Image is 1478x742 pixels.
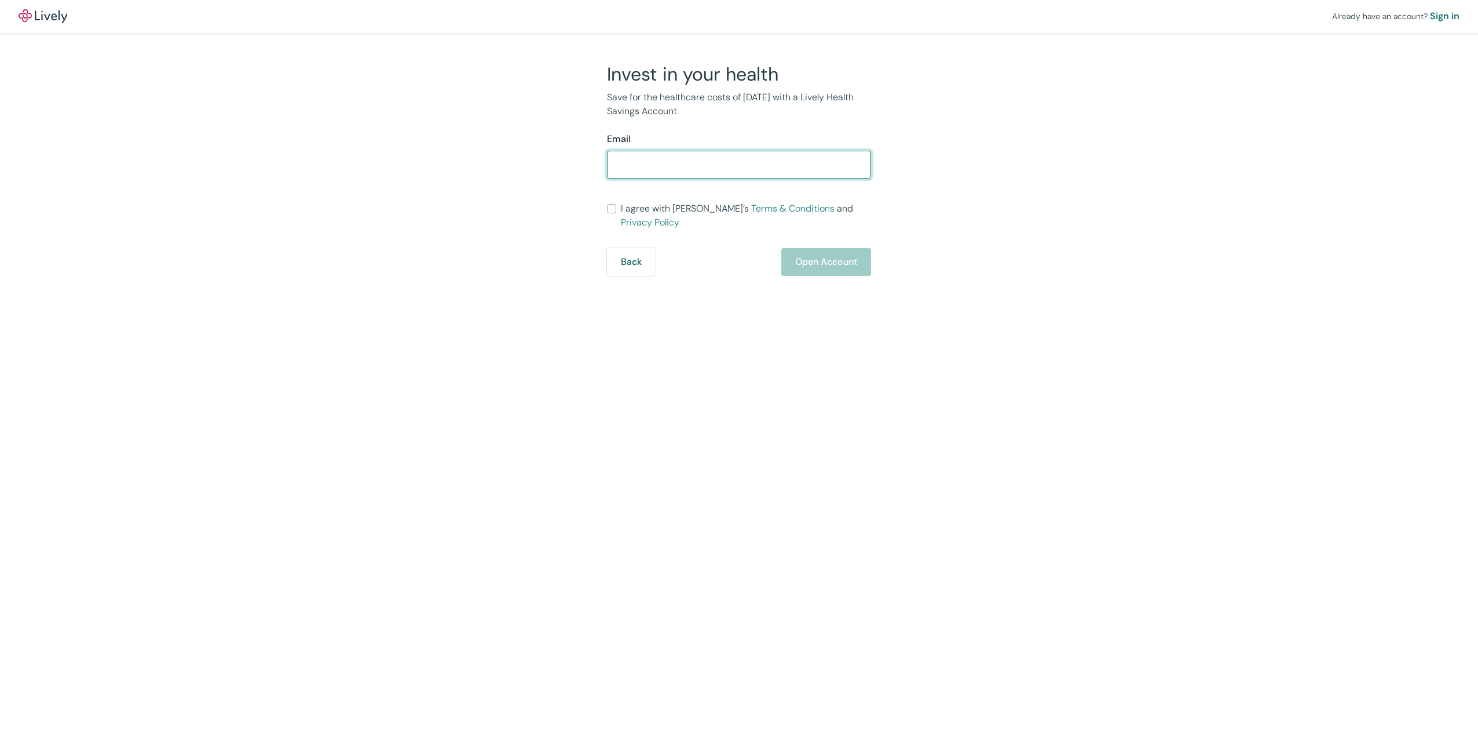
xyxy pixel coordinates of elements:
button: Back [607,248,656,276]
a: Sign in [1430,9,1459,23]
label: Email [607,132,631,146]
img: Lively [19,9,67,23]
h2: Invest in your health [607,63,871,86]
div: Already have an account? [1332,9,1459,23]
a: LivelyLively [19,9,67,23]
span: I agree with [PERSON_NAME]’s and [621,202,871,230]
a: Terms & Conditions [751,202,835,214]
a: Privacy Policy [621,216,679,228]
p: Save for the healthcare costs of [DATE] with a Lively Health Savings Account [607,90,871,118]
